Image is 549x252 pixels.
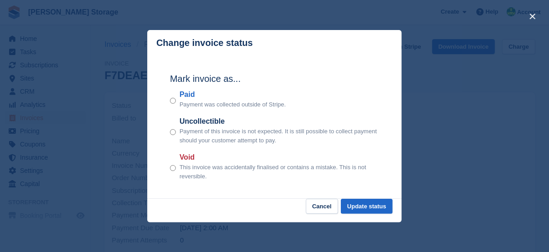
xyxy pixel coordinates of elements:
label: Uncollectible [180,116,379,127]
p: Payment of this invoice is not expected. It is still possible to collect payment should your cust... [180,127,379,145]
p: Payment was collected outside of Stripe. [180,100,286,109]
label: Paid [180,89,286,100]
button: close [525,9,540,24]
label: Void [180,152,379,163]
p: Change invoice status [156,38,253,48]
button: Cancel [306,199,338,214]
button: Update status [341,199,393,214]
h2: Mark invoice as... [170,72,379,86]
p: This invoice was accidentally finalised or contains a mistake. This is not reversible. [180,163,379,181]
